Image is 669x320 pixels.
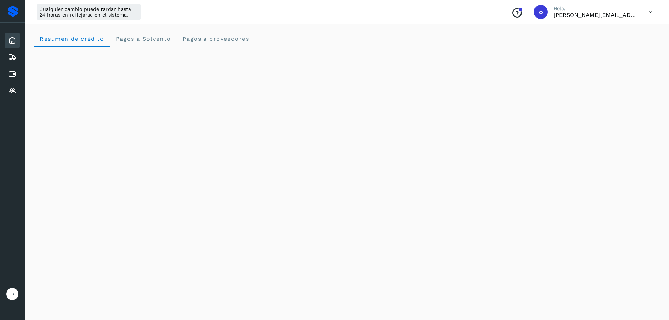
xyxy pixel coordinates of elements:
[39,35,104,42] span: Resumen de crédito
[5,66,20,82] div: Cuentas por pagar
[553,6,638,12] p: Hola,
[115,35,171,42] span: Pagos a Solvento
[5,33,20,48] div: Inicio
[553,12,638,18] p: obed.perez@clcsolutions.com.mx
[5,83,20,99] div: Proveedores
[5,50,20,65] div: Embarques
[37,4,141,20] div: Cualquier cambio puede tardar hasta 24 horas en reflejarse en el sistema.
[182,35,249,42] span: Pagos a proveedores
